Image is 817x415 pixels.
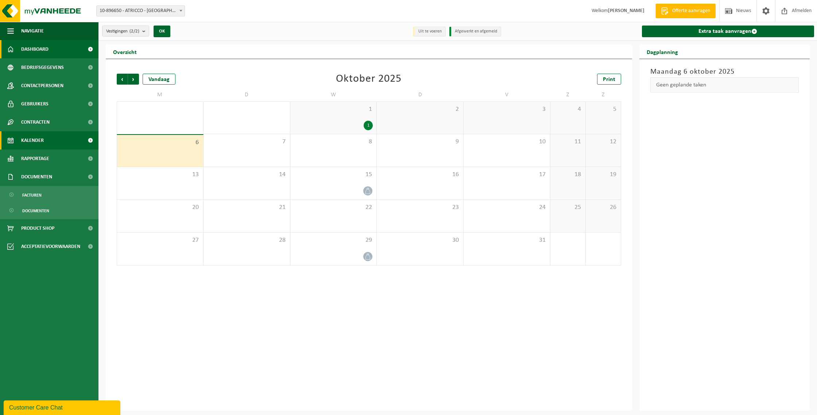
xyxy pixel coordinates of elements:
[121,236,200,244] span: 27
[21,131,44,150] span: Kalender
[467,203,546,212] span: 24
[21,113,50,131] span: Contracten
[294,203,373,212] span: 22
[121,139,200,147] span: 6
[106,44,144,59] h2: Overzicht
[650,77,799,93] div: Geen geplande taken
[143,74,175,85] div: Vandaag
[449,27,501,36] li: Afgewerkt en afgemeld
[589,105,617,113] span: 5
[121,171,200,179] span: 13
[22,188,42,202] span: Facturen
[589,171,617,179] span: 19
[467,171,546,179] span: 17
[413,27,446,36] li: Uit te voeren
[154,26,170,37] button: OK
[128,74,139,85] span: Volgende
[554,171,582,179] span: 18
[121,203,200,212] span: 20
[2,188,97,202] a: Facturen
[336,74,402,85] div: Oktober 2025
[554,138,582,146] span: 11
[21,237,80,256] span: Acceptatievoorwaarden
[642,26,814,37] a: Extra taak aanvragen
[650,66,799,77] h3: Maandag 6 oktober 2025
[294,105,373,113] span: 1
[207,203,286,212] span: 21
[380,171,460,179] span: 16
[21,77,63,95] span: Contactpersonen
[21,40,49,58] span: Dashboard
[589,203,617,212] span: 26
[294,138,373,146] span: 8
[380,105,460,113] span: 2
[207,236,286,244] span: 28
[380,203,460,212] span: 23
[22,204,49,218] span: Documenten
[117,88,204,101] td: M
[294,236,373,244] span: 29
[550,88,586,101] td: Z
[670,7,712,15] span: Offerte aanvragen
[129,29,139,34] count: (2/2)
[597,74,621,85] a: Print
[639,44,685,59] h2: Dagplanning
[554,105,582,113] span: 4
[21,219,54,237] span: Product Shop
[586,88,621,101] td: Z
[4,399,122,415] iframe: chat widget
[655,4,716,18] a: Offerte aanvragen
[603,77,615,82] span: Print
[380,236,460,244] span: 30
[294,171,373,179] span: 15
[554,203,582,212] span: 25
[380,138,460,146] span: 9
[96,5,185,16] span: 10-896650 - ATRICCO - KORTRIJK
[97,6,185,16] span: 10-896650 - ATRICCO - KORTRIJK
[467,105,546,113] span: 3
[21,150,49,168] span: Rapportage
[2,203,97,217] a: Documenten
[464,88,550,101] td: V
[467,236,546,244] span: 31
[377,88,464,101] td: D
[106,26,139,37] span: Vestigingen
[102,26,149,36] button: Vestigingen(2/2)
[608,8,644,13] strong: [PERSON_NAME]
[21,95,49,113] span: Gebruikers
[207,138,286,146] span: 7
[207,171,286,179] span: 14
[204,88,290,101] td: D
[21,168,52,186] span: Documenten
[467,138,546,146] span: 10
[21,58,64,77] span: Bedrijfsgegevens
[290,88,377,101] td: W
[364,121,373,130] div: 1
[589,138,617,146] span: 12
[117,74,128,85] span: Vorige
[21,22,44,40] span: Navigatie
